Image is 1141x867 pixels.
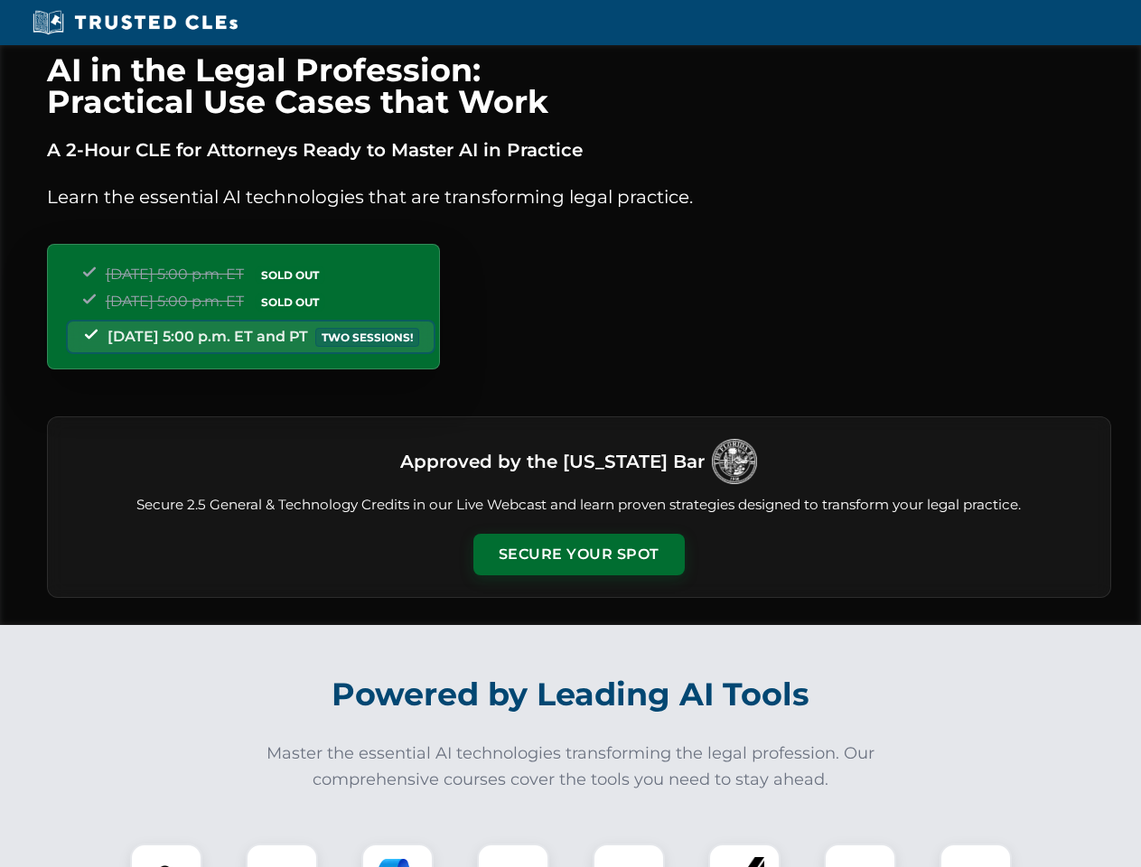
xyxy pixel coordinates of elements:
span: [DATE] 5:00 p.m. ET [106,293,244,310]
p: Learn the essential AI technologies that are transforming legal practice. [47,182,1111,211]
span: SOLD OUT [255,266,325,284]
img: Logo [712,439,757,484]
h3: Approved by the [US_STATE] Bar [400,445,705,478]
p: Master the essential AI technologies transforming the legal profession. Our comprehensive courses... [255,741,887,793]
h1: AI in the Legal Profession: Practical Use Cases that Work [47,54,1111,117]
h2: Powered by Leading AI Tools [70,663,1071,726]
span: SOLD OUT [255,293,325,312]
p: A 2-Hour CLE for Attorneys Ready to Master AI in Practice [47,135,1111,164]
button: Secure Your Spot [473,534,685,575]
span: [DATE] 5:00 p.m. ET [106,266,244,283]
img: Trusted CLEs [27,9,243,36]
p: Secure 2.5 General & Technology Credits in our Live Webcast and learn proven strategies designed ... [70,495,1089,516]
